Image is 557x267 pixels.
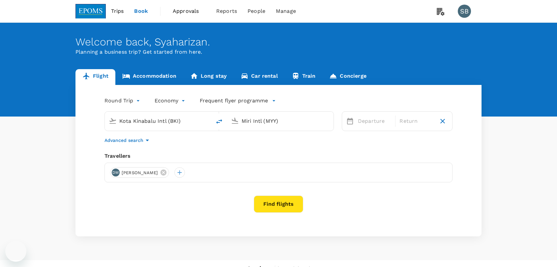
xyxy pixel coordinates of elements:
p: Departure [358,117,391,125]
span: Manage [276,7,296,15]
a: Accommodation [115,69,183,85]
input: Depart from [119,116,197,126]
span: Book [134,7,148,15]
a: Flight [75,69,115,85]
div: Round Trip [104,95,141,106]
span: People [248,7,265,15]
span: [PERSON_NAME] [118,170,162,176]
a: Car rental [234,69,285,85]
p: Planning a business trip? Get started from here. [75,48,482,56]
img: EPOMS SDN BHD [75,4,106,18]
div: Travellers [104,152,453,160]
a: Train [285,69,323,85]
div: Welcome back , Syaharizan . [75,36,482,48]
span: Approvals [173,7,206,15]
button: delete [211,114,227,129]
button: Advanced search [104,136,151,144]
button: Open [329,120,330,121]
p: Return [399,117,433,125]
div: SB [458,5,471,18]
input: Going to [242,116,320,126]
span: Reports [216,7,237,15]
div: DM [112,169,120,176]
div: DM[PERSON_NAME] [110,167,169,178]
iframe: Button to launch messaging window [5,241,26,262]
button: Frequent flyer programme [200,97,276,105]
button: Find flights [254,196,303,213]
span: Trips [111,7,124,15]
a: Long stay [183,69,234,85]
a: Concierge [322,69,373,85]
div: Economy [155,95,187,106]
p: Frequent flyer programme [200,97,268,105]
p: Advanced search [104,137,143,144]
button: Open [207,120,208,121]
